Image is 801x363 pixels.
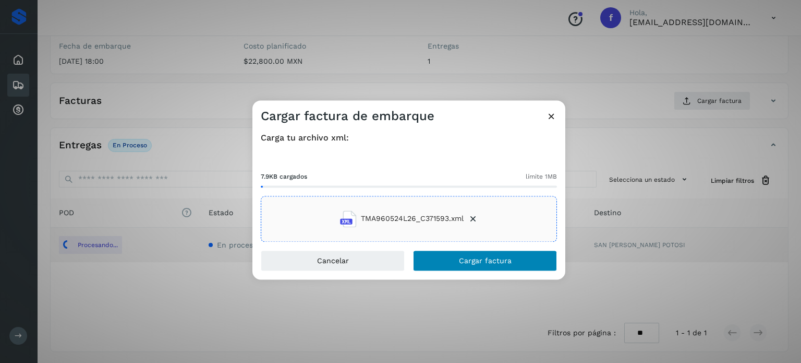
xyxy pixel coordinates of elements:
[526,172,557,181] span: límite 1MB
[459,257,512,264] span: Cargar factura
[361,214,464,225] span: TMA960524L26_C371593.xml
[261,109,434,124] h3: Cargar factura de embarque
[261,172,307,181] span: 7.9KB cargados
[261,133,557,143] h4: Carga tu archivo xml:
[261,250,405,271] button: Cancelar
[317,257,349,264] span: Cancelar
[413,250,557,271] button: Cargar factura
